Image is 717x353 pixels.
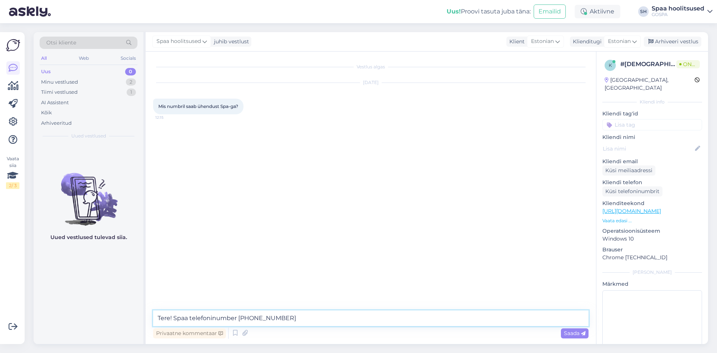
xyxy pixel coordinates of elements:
div: Socials [119,53,137,63]
p: Kliendi nimi [602,133,702,141]
a: Spaa hoolitsusedGOSPA [652,6,713,18]
span: Spaa hoolitsused [156,37,201,46]
p: Vaata edasi ... [602,217,702,224]
p: Windows 10 [602,235,702,243]
span: Estonian [531,37,554,46]
span: Otsi kliente [46,39,76,47]
p: Uued vestlused tulevad siia. [50,233,127,241]
div: Aktiivne [575,5,620,18]
span: k [609,62,612,68]
span: Uued vestlused [71,133,106,139]
b: Uus! [447,8,461,15]
div: SH [638,6,649,17]
div: Tiimi vestlused [41,89,78,96]
input: Lisa tag [602,119,702,130]
div: juhib vestlust [211,38,249,46]
span: 12:15 [155,115,183,120]
div: All [40,53,48,63]
div: AI Assistent [41,99,69,106]
p: Kliendi tag'id [602,110,702,118]
div: Kõik [41,109,52,117]
button: Emailid [534,4,566,19]
div: 2 / 3 [6,182,19,189]
div: Küsi telefoninumbrit [602,186,662,196]
div: Proovi tasuta juba täna: [447,7,531,16]
textarea: Tere! Spaa telefoninumber [PHONE_NUMBER] [153,310,589,326]
div: 2 [126,78,136,86]
span: Mis numbril saab ühendust Spa-ga? [158,103,238,109]
a: [URL][DOMAIN_NAME] [602,208,661,214]
div: # [DEMOGRAPHIC_DATA] [620,60,676,69]
div: Web [77,53,90,63]
div: 1 [127,89,136,96]
span: Online [676,60,700,68]
div: Privaatne kommentaar [153,328,226,338]
p: Märkmed [602,280,702,288]
p: Chrome [TECHNICAL_ID] [602,254,702,261]
div: Klient [506,38,525,46]
div: [GEOGRAPHIC_DATA], [GEOGRAPHIC_DATA] [605,76,695,92]
p: Kliendi email [602,158,702,165]
div: Kliendi info [602,99,702,105]
p: Klienditeekond [602,199,702,207]
div: Vaata siia [6,155,19,189]
div: 0 [125,68,136,75]
div: Küsi meiliaadressi [602,165,655,176]
div: Vestlus algas [153,64,589,70]
p: Brauser [602,246,702,254]
span: Saada [564,330,586,337]
p: Operatsioonisüsteem [602,227,702,235]
input: Lisa nimi [603,145,693,153]
div: [PERSON_NAME] [602,269,702,276]
div: Klienditugi [570,38,602,46]
div: Uus [41,68,51,75]
img: No chats [34,160,143,227]
div: GOSPA [652,12,704,18]
div: Arhiveeritud [41,120,72,127]
span: Estonian [608,37,631,46]
img: Askly Logo [6,38,20,52]
div: Spaa hoolitsused [652,6,704,12]
div: Minu vestlused [41,78,78,86]
p: Kliendi telefon [602,179,702,186]
div: Arhiveeri vestlus [644,37,701,47]
div: [DATE] [153,79,589,86]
